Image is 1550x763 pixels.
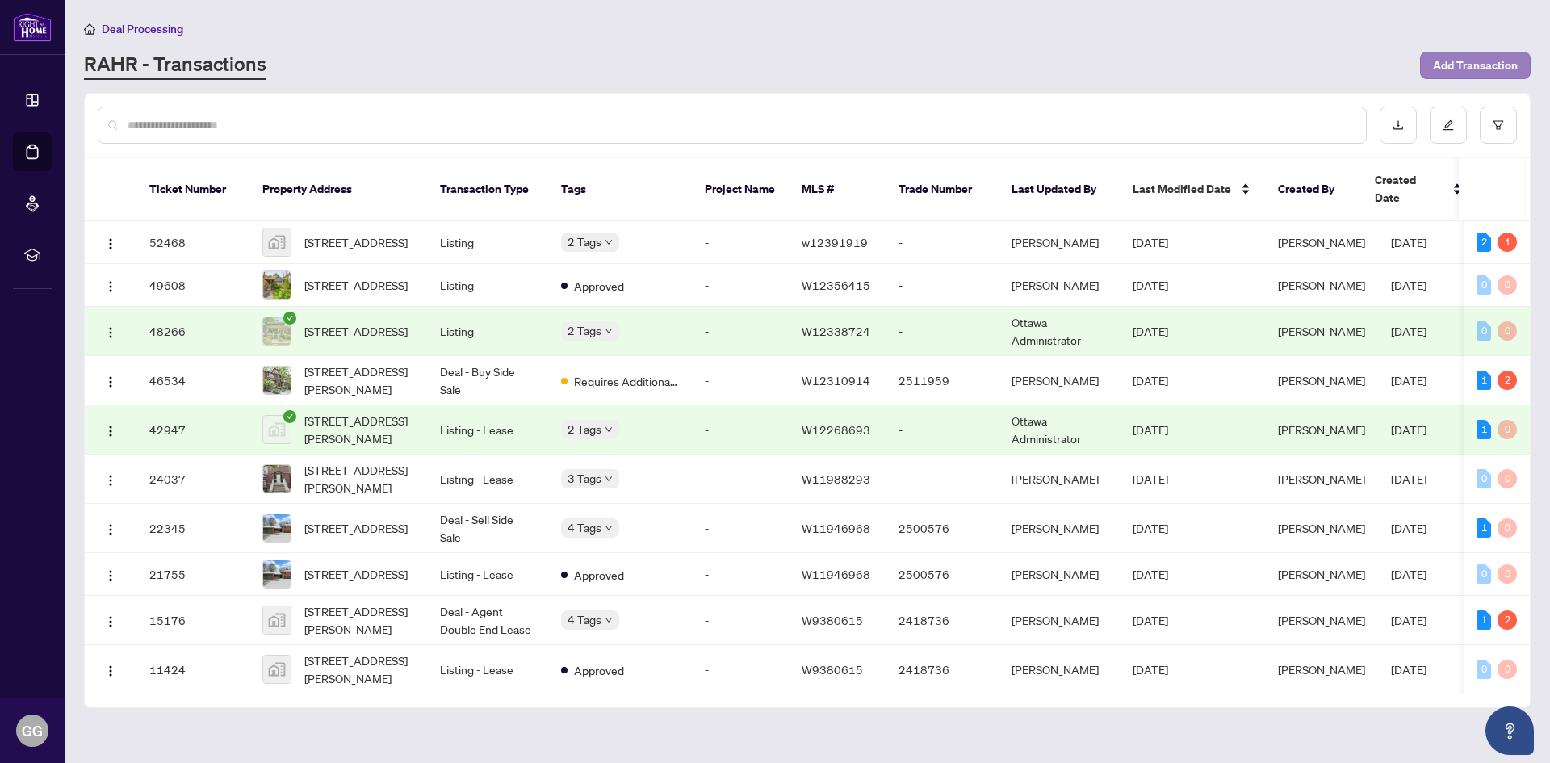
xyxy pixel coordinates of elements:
[1498,518,1517,538] div: 0
[104,326,117,339] img: Logo
[1498,610,1517,630] div: 2
[802,662,863,677] span: W9380615
[136,553,249,596] td: 21755
[999,645,1120,694] td: [PERSON_NAME]
[999,221,1120,264] td: [PERSON_NAME]
[605,475,613,483] span: down
[999,596,1120,645] td: [PERSON_NAME]
[1485,706,1534,755] button: Open asap
[802,521,870,535] span: W11946968
[802,567,870,581] span: W11946968
[886,504,999,553] td: 2500576
[548,158,692,221] th: Tags
[568,469,601,488] span: 3 Tags
[1391,613,1426,627] span: [DATE]
[98,466,124,492] button: Logo
[1393,119,1404,131] span: download
[98,367,124,393] button: Logo
[1133,521,1168,535] span: [DATE]
[568,610,601,629] span: 4 Tags
[886,553,999,596] td: 2500576
[98,607,124,633] button: Logo
[427,158,548,221] th: Transaction Type
[692,221,789,264] td: -
[692,307,789,356] td: -
[427,455,548,504] td: Listing - Lease
[263,317,291,345] img: thumbnail-img
[104,375,117,388] img: Logo
[427,221,548,264] td: Listing
[1477,469,1491,488] div: 0
[1380,107,1417,144] button: download
[136,645,249,694] td: 11424
[1391,324,1426,338] span: [DATE]
[1133,422,1168,437] span: [DATE]
[1391,472,1426,486] span: [DATE]
[568,233,601,251] span: 2 Tags
[1278,662,1365,677] span: [PERSON_NAME]
[1498,469,1517,488] div: 0
[1477,564,1491,584] div: 0
[263,656,291,683] img: thumbnail-img
[1265,158,1362,221] th: Created By
[1278,613,1365,627] span: [PERSON_NAME]
[1278,472,1365,486] span: [PERSON_NAME]
[263,465,291,493] img: thumbnail-img
[304,322,408,340] span: [STREET_ADDRESS]
[1430,107,1467,144] button: edit
[999,264,1120,307] td: [PERSON_NAME]
[574,661,624,679] span: Approved
[1477,321,1491,341] div: 0
[104,474,117,487] img: Logo
[1498,233,1517,252] div: 1
[1477,420,1491,439] div: 1
[84,23,95,35] span: home
[692,264,789,307] td: -
[427,307,548,356] td: Listing
[136,158,249,221] th: Ticket Number
[692,356,789,405] td: -
[802,613,863,627] span: W9380615
[1278,373,1365,388] span: [PERSON_NAME]
[304,519,408,537] span: [STREET_ADDRESS]
[605,426,613,434] span: down
[886,158,999,221] th: Trade Number
[98,272,124,298] button: Logo
[999,504,1120,553] td: [PERSON_NAME]
[98,561,124,587] button: Logo
[1391,235,1426,249] span: [DATE]
[98,229,124,255] button: Logo
[304,565,408,583] span: [STREET_ADDRESS]
[104,237,117,250] img: Logo
[263,271,291,299] img: thumbnail-img
[1477,660,1491,679] div: 0
[999,356,1120,405] td: [PERSON_NAME]
[1391,278,1426,292] span: [DATE]
[692,645,789,694] td: -
[605,327,613,335] span: down
[999,455,1120,504] td: [PERSON_NAME]
[304,652,414,687] span: [STREET_ADDRESS][PERSON_NAME]
[1391,422,1426,437] span: [DATE]
[1133,373,1168,388] span: [DATE]
[1133,180,1231,198] span: Last Modified Date
[1420,52,1531,79] button: Add Transaction
[1278,324,1365,338] span: [PERSON_NAME]
[1480,107,1517,144] button: filter
[1133,613,1168,627] span: [DATE]
[886,645,999,694] td: 2418736
[1133,472,1168,486] span: [DATE]
[1493,119,1504,131] span: filter
[98,318,124,344] button: Logo
[104,615,117,628] img: Logo
[605,238,613,246] span: down
[1498,564,1517,584] div: 0
[427,356,548,405] td: Deal - Buy Side Sale
[1433,52,1518,78] span: Add Transaction
[999,553,1120,596] td: [PERSON_NAME]
[1498,275,1517,295] div: 0
[568,321,601,340] span: 2 Tags
[249,158,427,221] th: Property Address
[304,233,408,251] span: [STREET_ADDRESS]
[1391,662,1426,677] span: [DATE]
